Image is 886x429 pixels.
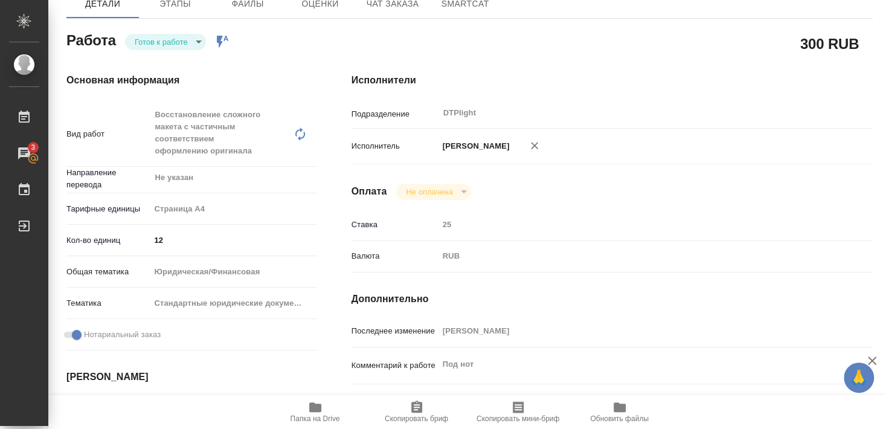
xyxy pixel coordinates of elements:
[352,184,387,199] h4: Оплата
[66,234,150,247] p: Кол-во единиц
[3,138,45,169] a: 3
[844,363,874,393] button: 🙏
[265,395,366,429] button: Папка на Drive
[291,414,340,423] span: Папка на Drive
[396,184,470,200] div: Готов к работе
[66,370,303,384] h4: [PERSON_NAME]
[352,250,438,262] p: Валюта
[402,187,456,197] button: Не оплачена
[849,365,869,390] span: 🙏
[590,414,649,423] span: Обновить файлы
[521,132,548,159] button: Удалить исполнителя
[150,231,317,249] input: ✎ Введи что-нибудь
[569,395,670,429] button: Обновить файлы
[66,297,150,309] p: Тематика
[467,395,569,429] button: Скопировать мини-бриф
[352,108,438,120] p: Подразделение
[352,73,873,88] h4: Исполнители
[800,33,859,54] h2: 300 RUB
[352,325,438,337] p: Последнее изменение
[125,34,206,50] div: Готов к работе
[150,293,317,314] div: Стандартные юридические документы, договоры, уставы
[24,141,42,153] span: 3
[150,262,317,282] div: Юридическая/Финансовая
[438,354,829,375] textarea: Под нот
[150,199,317,219] div: Страница А4
[352,219,438,231] p: Ставка
[438,140,510,152] p: [PERSON_NAME]
[366,395,467,429] button: Скопировать бриф
[438,322,829,340] input: Пустое поле
[131,37,191,47] button: Готов к работе
[352,292,873,306] h4: Дополнительно
[66,167,150,191] p: Направление перевода
[438,216,829,233] input: Пустое поле
[84,329,161,341] span: Нотариальный заказ
[352,140,438,152] p: Исполнитель
[66,73,303,88] h4: Основная информация
[66,28,116,50] h2: Работа
[477,414,559,423] span: Скопировать мини-бриф
[66,128,150,140] p: Вид работ
[352,360,438,372] p: Комментарий к работе
[385,414,448,423] span: Скопировать бриф
[66,266,150,278] p: Общая тематика
[438,246,829,266] div: RUB
[66,203,150,215] p: Тарифные единицы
